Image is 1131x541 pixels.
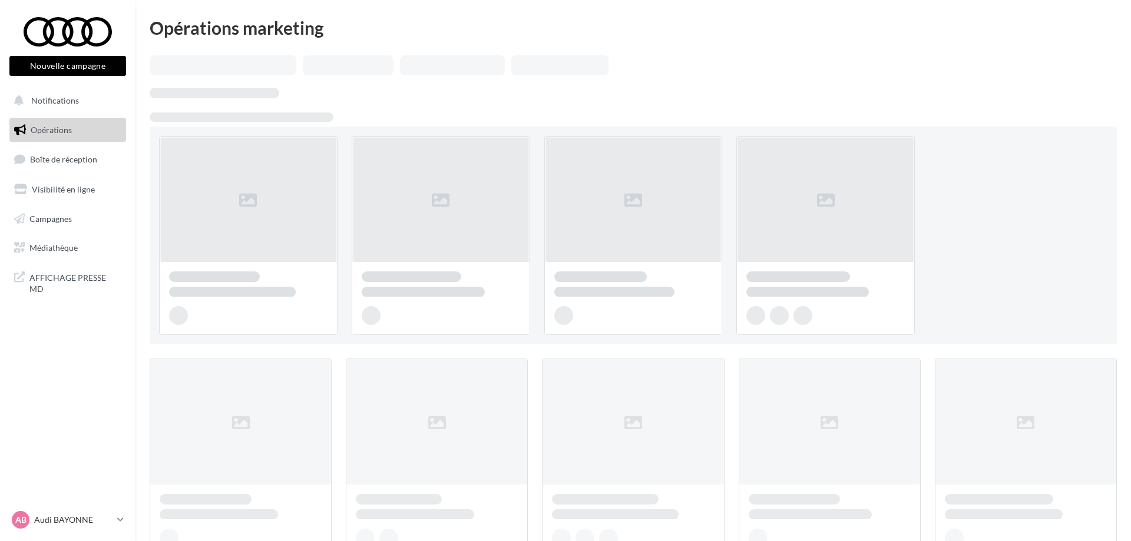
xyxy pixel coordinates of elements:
[29,270,121,295] span: AFFICHAGE PRESSE MD
[7,177,128,202] a: Visibilité en ligne
[7,118,128,142] a: Opérations
[30,154,97,164] span: Boîte de réception
[34,514,113,526] p: Audi BAYONNE
[7,88,124,113] button: Notifications
[31,95,79,105] span: Notifications
[7,147,128,172] a: Boîte de réception
[15,514,27,526] span: AB
[9,56,126,76] button: Nouvelle campagne
[32,184,95,194] span: Visibilité en ligne
[7,265,128,300] a: AFFICHAGE PRESSE MD
[150,19,1117,36] div: Opérations marketing
[29,213,72,223] span: Campagnes
[9,509,126,531] a: AB Audi BAYONNE
[7,235,128,260] a: Médiathèque
[31,125,72,135] span: Opérations
[7,207,128,231] a: Campagnes
[29,243,78,253] span: Médiathèque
